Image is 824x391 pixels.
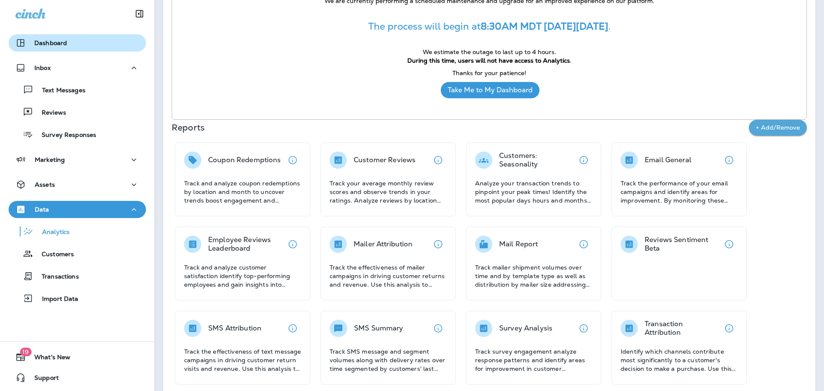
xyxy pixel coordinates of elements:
[430,152,447,169] button: View details
[575,152,592,169] button: View details
[20,348,31,356] span: 19
[499,240,538,249] p: Mail Report
[284,320,301,337] button: View details
[645,156,691,164] p: Email General
[721,236,738,253] button: View details
[354,324,403,333] p: SMS Summary
[499,152,575,169] p: Customers: Seasonality
[9,59,146,76] button: Inbox
[354,240,413,249] p: Mailer Attribution
[330,179,447,205] p: Track your average monthly review scores and observe trends in your ratings. Analyze reviews by l...
[184,179,301,205] p: Track and analyze coupon redemptions by location and month to uncover trends boost engagement and...
[721,320,738,337] button: View details
[9,125,146,143] button: Survey Responses
[499,324,552,333] p: Survey Analysis
[35,181,55,188] p: Assets
[575,236,592,253] button: View details
[9,267,146,285] button: Transactions
[33,251,74,259] p: Customers
[475,263,592,289] p: Track mailer shipment volumes over time and by template type as well as distribution by mailer si...
[407,57,570,64] strong: During this time, users will not have access to Analytics
[172,121,749,133] p: Reports
[441,82,539,98] button: Take Me to My Dashboard
[621,347,738,373] p: Identify which channels contribute most significantly to a customer's decision to make a purchase...
[33,87,85,95] p: Text Messages
[189,48,789,57] p: We estimate the outage to last up to 4 hours.
[9,81,146,99] button: Text Messages
[475,179,592,205] p: Analyze your transaction trends to pinpoint your peak times! Identify the most popular days hours...
[34,64,51,71] p: Inbox
[9,176,146,193] button: Assets
[9,201,146,218] button: Data
[208,236,284,253] p: Employee Reviews Leaderboard
[9,245,146,263] button: Customers
[9,151,146,168] button: Marketing
[34,39,67,46] p: Dashboard
[35,156,65,163] p: Marketing
[330,263,447,289] p: Track the effectiveness of mailer campaigns in driving customer returns and revenue. Use this ana...
[721,152,738,169] button: View details
[368,20,481,33] span: The process will begin at
[9,34,146,52] button: Dashboard
[208,324,261,333] p: SMS Attribution
[33,295,79,303] p: Import Data
[475,347,592,373] p: Track survey engagement analyze response patterns and identify areas for improvement in customer ...
[127,5,151,22] button: Collapse Sidebar
[354,156,415,164] p: Customer Reviews
[33,273,79,281] p: Transactions
[184,347,301,373] p: Track the effectiveness of text message campaigns in driving customer return visits and revenue. ...
[330,347,447,373] p: Track SMS message and segment volumes along with delivery rates over time segmented by customers'...
[430,320,447,337] button: View details
[189,69,789,78] p: Thanks for your patience!
[9,349,146,366] button: 19What's New
[621,179,738,205] p: Track the performance of your email campaigns and identify areas for improvement. By monitoring t...
[26,354,70,364] span: What's New
[9,369,146,386] button: Support
[284,236,301,253] button: View details
[645,236,721,253] p: Reviews Sentiment Beta
[575,320,592,337] button: View details
[9,103,146,121] button: Reviews
[35,206,49,213] p: Data
[570,57,572,64] span: .
[9,289,146,307] button: Import Data
[608,20,611,33] span: .
[430,236,447,253] button: View details
[33,228,70,236] p: Analytics
[26,374,59,385] span: Support
[645,320,721,337] p: Transaction Attribution
[481,20,608,33] strong: 8:30AM MDT [DATE][DATE]
[208,156,281,164] p: Coupon Redemptions
[33,109,66,117] p: Reviews
[9,222,146,240] button: Analytics
[749,120,807,136] button: + Add/Remove
[184,263,301,289] p: Track and analyze customer satisfaction identify top-performing employees and gain insights into ...
[33,131,96,139] p: Survey Responses
[284,152,301,169] button: View details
